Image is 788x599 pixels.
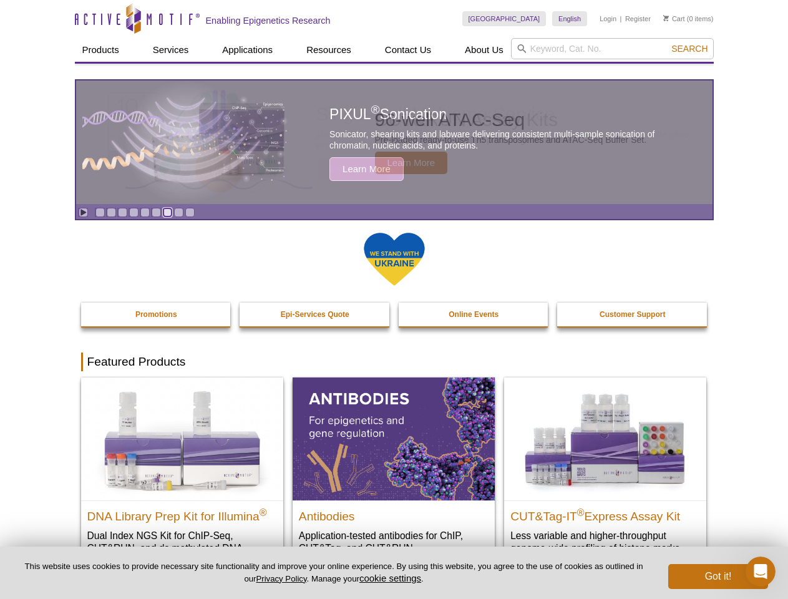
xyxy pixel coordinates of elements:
p: Less variable and higher-throughput genome-wide profiling of histone marks​. [510,529,700,555]
a: Register [625,14,651,23]
a: Go to slide 1 [95,208,105,217]
button: Search [668,43,711,54]
a: Privacy Policy [256,574,306,583]
a: Go to slide 8 [174,208,183,217]
a: All Antibodies Antibodies Application-tested antibodies for ChIP, CUT&Tag, and CUT&RUN. [293,377,495,567]
img: All Antibodies [293,377,495,500]
h2: Enabling Epigenetics Research [206,15,331,26]
button: cookie settings [359,573,421,583]
img: Your Cart [663,15,669,21]
sup: ® [577,507,585,517]
strong: Promotions [135,310,177,319]
a: Customer Support [557,303,708,326]
a: Cart [663,14,685,23]
a: Promotions [81,303,232,326]
h2: CUT&Tag-IT Express Assay Kit [510,504,700,523]
a: Services [145,38,197,62]
strong: Customer Support [600,310,665,319]
a: Products [75,38,127,62]
strong: Epi-Services Quote [281,310,349,319]
a: About Us [457,38,511,62]
iframe: Intercom live chat [746,557,776,587]
a: Contact Us [377,38,439,62]
a: Go to slide 5 [140,208,150,217]
p: Application-tested antibodies for ChIP, CUT&Tag, and CUT&RUN. [299,529,489,555]
h2: DNA Library Prep Kit for Illumina [87,504,277,523]
a: CUT&Tag-IT® Express Assay Kit CUT&Tag-IT®Express Assay Kit Less variable and higher-throughput ge... [504,377,706,567]
a: Toggle autoplay [79,208,88,217]
a: English [552,11,587,26]
p: This website uses cookies to provide necessary site functionality and improve your online experie... [20,561,648,585]
li: | [620,11,622,26]
span: Search [671,44,708,54]
a: Applications [215,38,280,62]
a: Go to slide 2 [107,208,116,217]
a: Online Events [399,303,550,326]
p: Dual Index NGS Kit for ChIP-Seq, CUT&RUN, and ds methylated DNA assays. [87,529,277,567]
li: (0 items) [663,11,714,26]
a: Go to slide 7 [163,208,172,217]
a: Epi-Services Quote [240,303,391,326]
button: Got it! [668,564,768,589]
input: Keyword, Cat. No. [511,38,714,59]
sup: ® [260,507,267,517]
a: Go to slide 4 [129,208,139,217]
a: DNA Library Prep Kit for Illumina DNA Library Prep Kit for Illumina® Dual Index NGS Kit for ChIP-... [81,377,283,579]
a: Go to slide 9 [185,208,195,217]
h2: Featured Products [81,353,708,371]
a: Go to slide 3 [118,208,127,217]
strong: Online Events [449,310,499,319]
img: We Stand With Ukraine [363,231,426,287]
a: Resources [299,38,359,62]
a: [GEOGRAPHIC_DATA] [462,11,547,26]
h2: Antibodies [299,504,489,523]
a: Login [600,14,616,23]
img: CUT&Tag-IT® Express Assay Kit [504,377,706,500]
a: Go to slide 6 [152,208,161,217]
img: DNA Library Prep Kit for Illumina [81,377,283,500]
